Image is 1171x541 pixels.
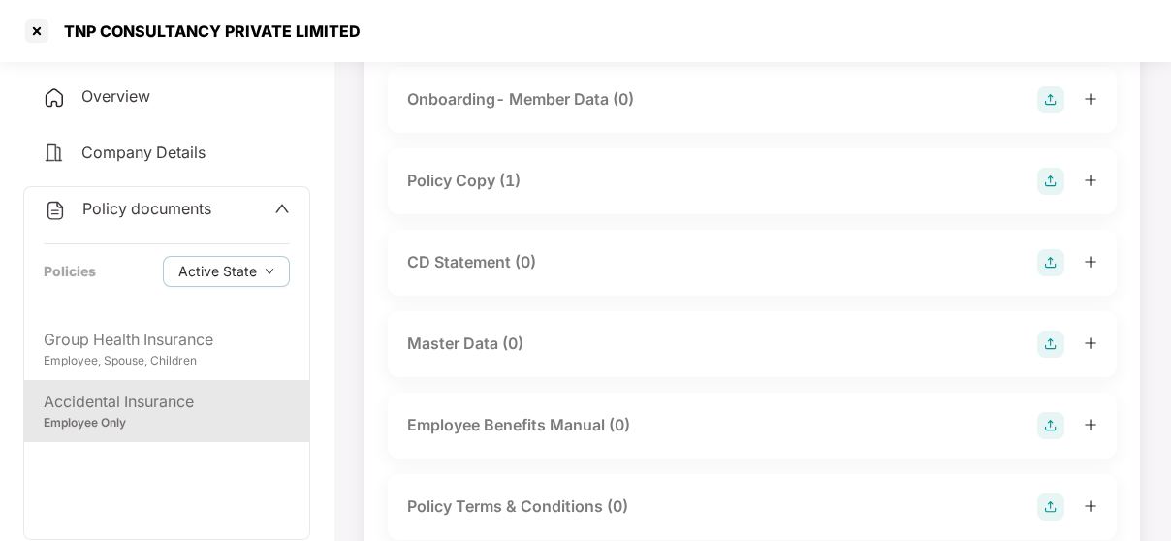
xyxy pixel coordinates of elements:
[44,199,67,222] img: svg+xml;base64,PHN2ZyB4bWxucz0iaHR0cDovL3d3dy53My5vcmcvMjAwMC9zdmciIHdpZHRoPSIyNCIgaGVpZ2h0PSIyNC...
[1084,174,1097,187] span: plus
[81,86,150,106] span: Overview
[81,143,206,162] span: Company Details
[43,86,66,110] img: svg+xml;base64,PHN2ZyB4bWxucz0iaHR0cDovL3d3dy53My5vcmcvMjAwMC9zdmciIHdpZHRoPSIyNCIgaGVpZ2h0PSIyNC...
[1037,168,1064,195] img: svg+xml;base64,PHN2ZyB4bWxucz0iaHR0cDovL3d3dy53My5vcmcvMjAwMC9zdmciIHdpZHRoPSIyOCIgaGVpZ2h0PSIyOC...
[1037,331,1064,358] img: svg+xml;base64,PHN2ZyB4bWxucz0iaHR0cDovL3d3dy53My5vcmcvMjAwMC9zdmciIHdpZHRoPSIyOCIgaGVpZ2h0PSIyOC...
[274,201,290,216] span: up
[407,332,523,356] div: Master Data (0)
[407,250,536,274] div: CD Statement (0)
[163,256,290,287] button: Active Statedown
[1084,255,1097,269] span: plus
[44,414,290,432] div: Employee Only
[44,352,290,370] div: Employee, Spouse, Children
[265,267,274,277] span: down
[1037,412,1064,439] img: svg+xml;base64,PHN2ZyB4bWxucz0iaHR0cDovL3d3dy53My5vcmcvMjAwMC9zdmciIHdpZHRoPSIyOCIgaGVpZ2h0PSIyOC...
[407,494,628,519] div: Policy Terms & Conditions (0)
[44,328,290,352] div: Group Health Insurance
[1084,499,1097,513] span: plus
[82,199,211,218] span: Policy documents
[44,390,290,414] div: Accidental Insurance
[178,261,257,282] span: Active State
[1037,249,1064,276] img: svg+xml;base64,PHN2ZyB4bWxucz0iaHR0cDovL3d3dy53My5vcmcvMjAwMC9zdmciIHdpZHRoPSIyOCIgaGVpZ2h0PSIyOC...
[407,169,521,193] div: Policy Copy (1)
[1084,336,1097,350] span: plus
[407,413,630,437] div: Employee Benefits Manual (0)
[1037,493,1064,521] img: svg+xml;base64,PHN2ZyB4bWxucz0iaHR0cDovL3d3dy53My5vcmcvMjAwMC9zdmciIHdpZHRoPSIyOCIgaGVpZ2h0PSIyOC...
[407,87,634,111] div: Onboarding- Member Data (0)
[43,142,66,165] img: svg+xml;base64,PHN2ZyB4bWxucz0iaHR0cDovL3d3dy53My5vcmcvMjAwMC9zdmciIHdpZHRoPSIyNCIgaGVpZ2h0PSIyNC...
[1084,418,1097,431] span: plus
[44,261,96,282] div: Policies
[52,21,361,41] div: TNP CONSULTANCY PRIVATE LIMITED
[1037,86,1064,113] img: svg+xml;base64,PHN2ZyB4bWxucz0iaHR0cDovL3d3dy53My5vcmcvMjAwMC9zdmciIHdpZHRoPSIyOCIgaGVpZ2h0PSIyOC...
[1084,92,1097,106] span: plus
